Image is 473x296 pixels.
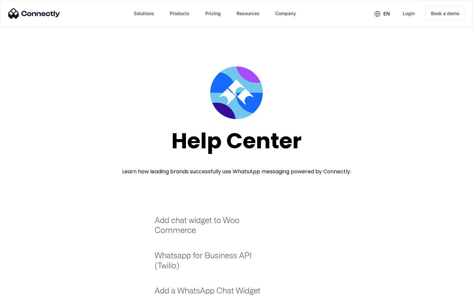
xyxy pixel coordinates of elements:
[155,250,269,277] a: Whatsapp for Business API (Twilio)
[275,9,296,18] div: Company
[134,9,154,18] div: Solutions
[122,168,351,176] div: Learn how leading brands successfully use WhatsApp messaging powered by Connectly.
[397,6,420,21] a: Login
[171,129,302,153] div: Help Center
[236,9,259,18] div: Resources
[7,284,39,294] aside: Language selected: English
[383,9,390,18] div: en
[425,6,465,21] a: Book a demo
[403,9,415,18] div: Login
[170,9,190,18] div: Products
[205,9,221,18] div: Pricing
[13,284,39,294] ul: Language list
[155,215,269,242] a: Add chat widget to Woo Commerce
[200,6,226,21] a: Pricing
[8,8,60,19] img: Connectly Logo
